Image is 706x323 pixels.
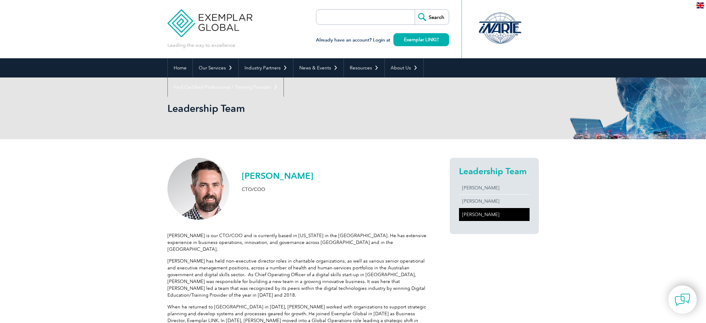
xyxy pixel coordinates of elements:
a: [PERSON_NAME] [459,195,530,208]
p: [PERSON_NAME] has held non-executive director roles in charitable organizations, as well as vario... [167,258,427,299]
p: Leading the way to excellence [167,42,235,49]
h2: [PERSON_NAME] [242,171,313,181]
a: Our Services [193,58,238,77]
a: News & Events [293,58,344,77]
img: en [696,2,704,8]
a: About Us [385,58,423,77]
img: open_square.png [435,38,439,41]
a: [PERSON_NAME] [459,208,530,221]
input: Search [415,10,449,24]
a: Exemplar LINK [393,33,449,46]
a: Resources [344,58,384,77]
h3: Already have an account? Login at [316,36,449,44]
a: Industry Partners [239,58,293,77]
img: contact-chat.png [675,292,690,308]
h1: Leadership Team [167,102,405,114]
a: Find Certified Professional / Training Provider [168,77,284,97]
a: Home [168,58,193,77]
h2: Leadership Team [459,166,530,176]
a: [PERSON_NAME] [459,181,530,194]
p: [PERSON_NAME] is our CTO/COO and is currently based in [US_STATE] in the [GEOGRAPHIC_DATA]. He ha... [167,232,427,253]
p: CTO/COO [242,186,313,193]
